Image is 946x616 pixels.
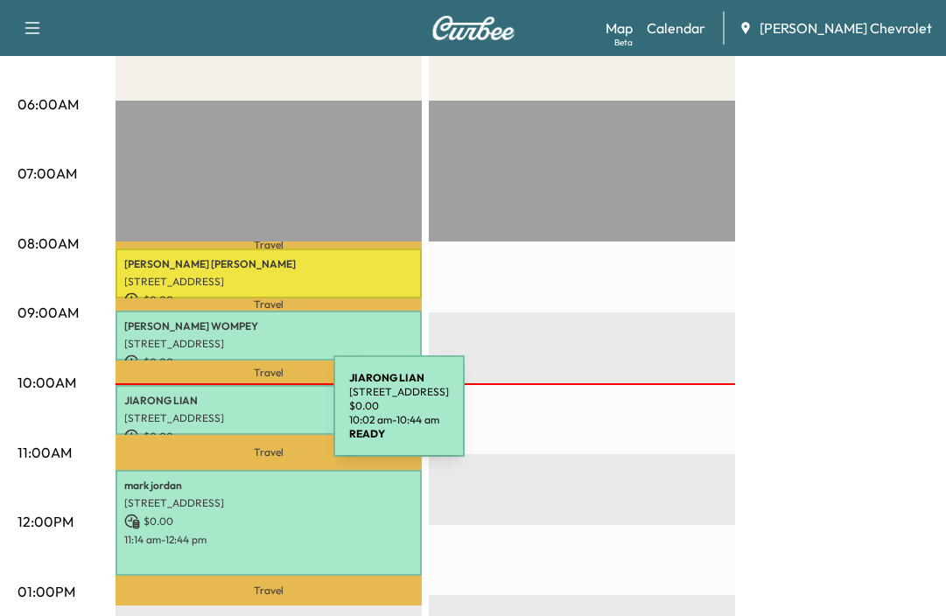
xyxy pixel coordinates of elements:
p: Travel [116,298,422,311]
p: [STREET_ADDRESS] [349,385,449,399]
img: Curbee Logo [431,16,515,40]
p: Travel [116,241,422,248]
p: [STREET_ADDRESS] [124,275,413,289]
p: Travel [116,435,422,470]
p: 11:14 am - 12:44 pm [124,533,413,547]
p: 10:00AM [18,372,76,393]
p: $ 0.00 [124,354,413,370]
p: Travel [116,360,422,385]
a: Calendar [647,17,705,38]
p: [PERSON_NAME] WOMPEY [124,319,413,333]
p: [STREET_ADDRESS] [124,411,413,425]
b: JIARONG LIAN [349,371,424,384]
p: [STREET_ADDRESS] [124,496,413,510]
a: MapBeta [606,17,633,38]
p: 11:00AM [18,442,72,463]
b: READY [349,427,385,440]
p: mark jordan [124,479,413,493]
p: 07:00AM [18,163,77,184]
p: $ 0.00 [124,292,413,308]
span: [PERSON_NAME] Chevrolet [760,17,932,38]
div: Beta [614,36,633,49]
p: $ 0.00 [349,399,449,413]
p: 01:00PM [18,581,75,602]
p: 12:00PM [18,511,74,532]
p: 09:00AM [18,302,79,323]
p: Travel [116,576,422,605]
p: 06:00AM [18,94,79,115]
p: 10:02 am - 10:44 am [349,413,449,427]
p: JIARONG LIAN [124,394,413,408]
p: $ 0.00 [124,429,413,444]
p: [STREET_ADDRESS] [124,337,413,351]
p: 08:00AM [18,233,79,254]
p: $ 0.00 [124,514,413,529]
p: [PERSON_NAME] [PERSON_NAME] [124,257,413,271]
